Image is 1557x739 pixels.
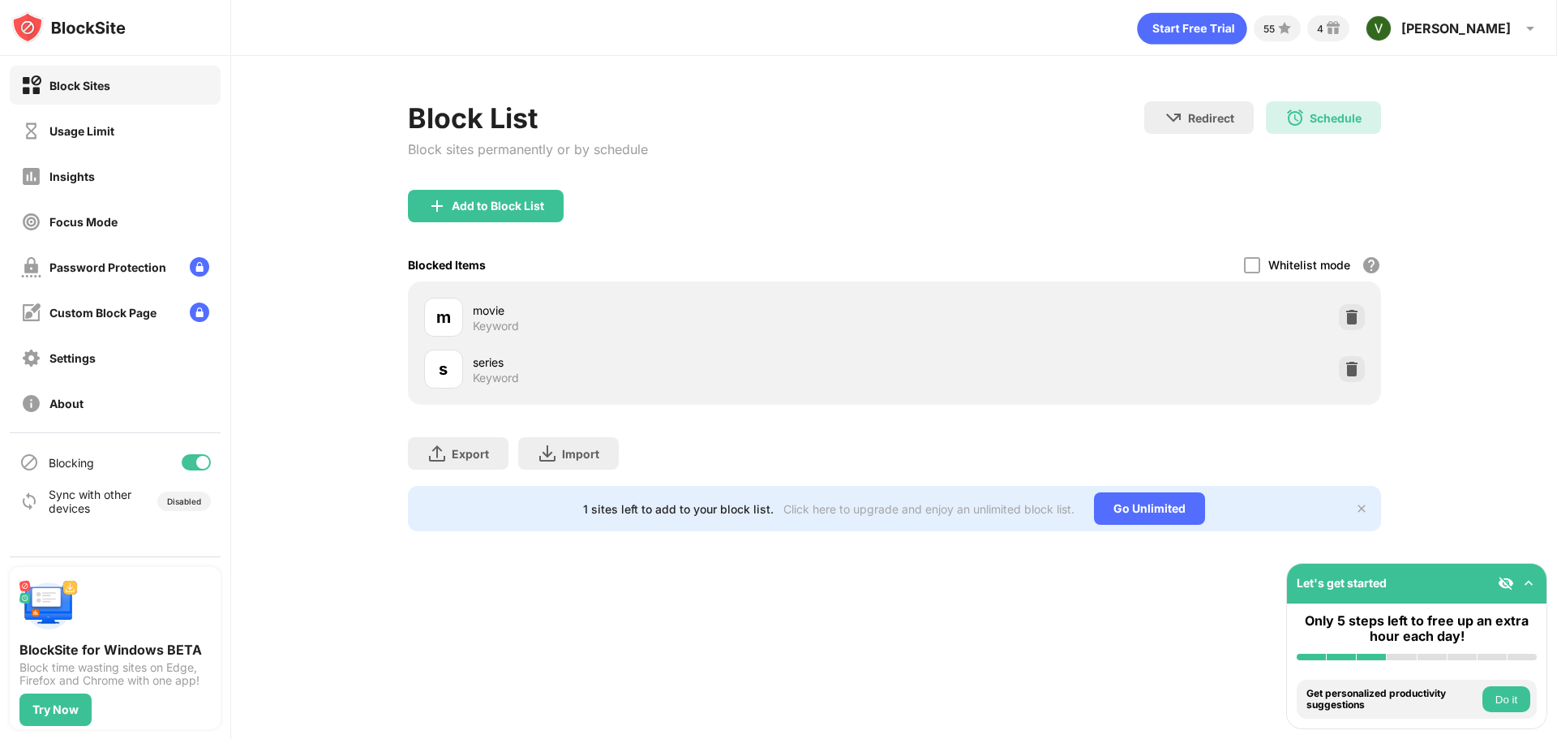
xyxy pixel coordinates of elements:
[436,305,451,329] div: m
[408,101,648,135] div: Block List
[49,260,166,274] div: Password Protection
[408,258,486,272] div: Blocked Items
[1137,12,1247,45] div: animation
[473,302,894,319] div: movie
[1401,20,1511,37] div: [PERSON_NAME]
[1188,111,1234,125] div: Redirect
[1275,19,1294,38] img: points-small.svg
[473,319,519,333] div: Keyword
[1297,576,1387,590] div: Let's get started
[11,11,126,44] img: logo-blocksite.svg
[49,351,96,365] div: Settings
[583,502,774,516] div: 1 sites left to add to your block list.
[19,642,211,658] div: BlockSite for Windows BETA
[49,124,114,138] div: Usage Limit
[1323,19,1343,38] img: reward-small.svg
[21,257,41,277] img: password-protection-off.svg
[452,447,489,461] div: Export
[49,215,118,229] div: Focus Mode
[439,357,448,381] div: s
[1355,502,1368,515] img: x-button.svg
[19,492,39,511] img: sync-icon.svg
[49,170,95,183] div: Insights
[1366,15,1392,41] img: ACg8ocKUD1hJp3gOEwe7_Vx8b3W7QXMd0icTFCg_N-VS-MNze8YTAQ=s96-c
[1263,23,1275,35] div: 55
[19,577,78,635] img: push-desktop.svg
[1317,23,1323,35] div: 4
[1306,688,1478,711] div: Get personalized productivity suggestions
[49,306,157,320] div: Custom Block Page
[1521,575,1537,591] img: omni-setup-toggle.svg
[1297,613,1537,644] div: Only 5 steps left to free up an extra hour each day!
[1094,492,1205,525] div: Go Unlimited
[1310,111,1362,125] div: Schedule
[562,447,599,461] div: Import
[32,703,79,716] div: Try Now
[21,212,41,232] img: focus-off.svg
[167,496,201,506] div: Disabled
[408,141,648,157] div: Block sites permanently or by schedule
[21,393,41,414] img: about-off.svg
[783,502,1074,516] div: Click here to upgrade and enjoy an unlimited block list.
[49,488,132,515] div: Sync with other devices
[473,371,519,385] div: Keyword
[19,661,211,687] div: Block time wasting sites on Edge, Firefox and Chrome with one app!
[21,166,41,187] img: insights-off.svg
[190,257,209,277] img: lock-menu.svg
[1482,686,1530,712] button: Do it
[21,303,41,323] img: customize-block-page-off.svg
[21,121,41,141] img: time-usage-off.svg
[1268,258,1350,272] div: Whitelist mode
[452,200,544,213] div: Add to Block List
[49,397,84,410] div: About
[21,75,41,96] img: block-on.svg
[49,79,110,92] div: Block Sites
[473,354,894,371] div: series
[190,303,209,322] img: lock-menu.svg
[19,453,39,472] img: blocking-icon.svg
[1498,575,1514,591] img: eye-not-visible.svg
[21,348,41,368] img: settings-off.svg
[49,456,94,470] div: Blocking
